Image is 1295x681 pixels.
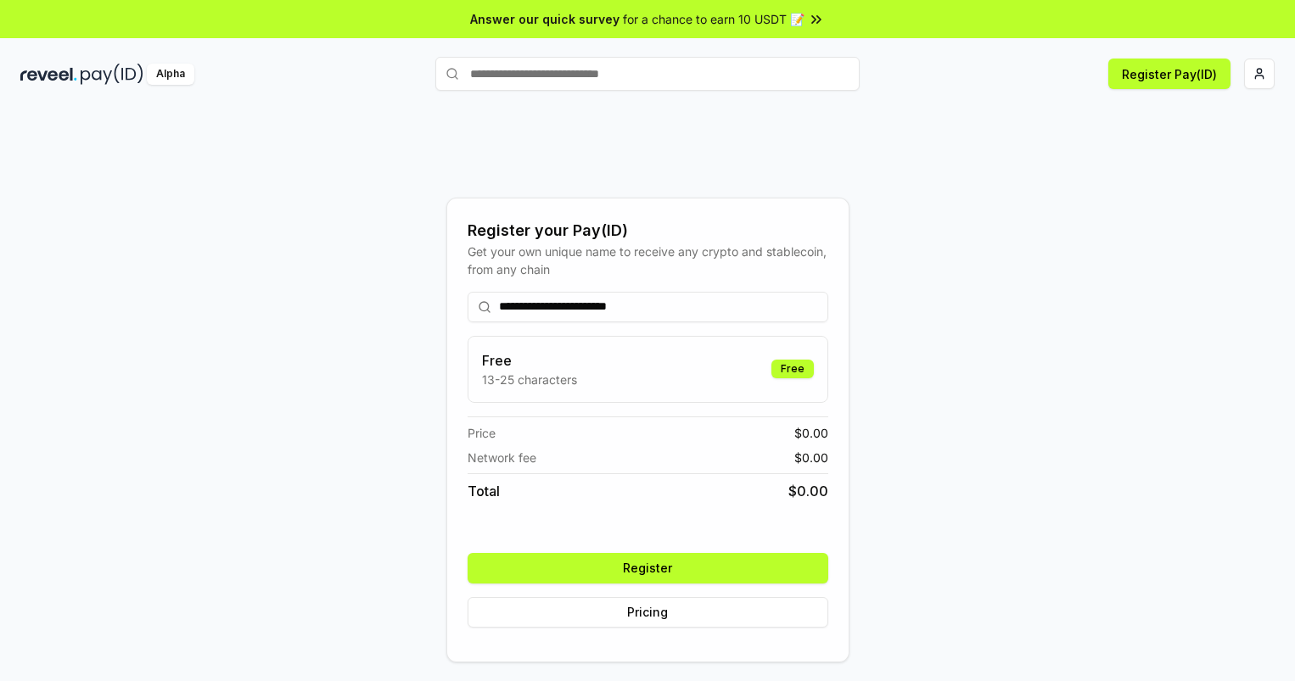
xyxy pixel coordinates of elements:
[468,597,828,628] button: Pricing
[794,449,828,466] span: $ 0.00
[468,243,828,278] div: Get your own unique name to receive any crypto and stablecoin, from any chain
[468,449,536,466] span: Network fee
[482,371,577,388] p: 13-25 characters
[147,64,194,85] div: Alpha
[1108,59,1231,89] button: Register Pay(ID)
[81,64,143,85] img: pay_id
[794,424,828,442] span: $ 0.00
[468,553,828,583] button: Register
[623,10,804,28] span: for a chance to earn 10 USDT 📝
[468,219,828,243] div: Register your Pay(ID)
[468,481,500,501] span: Total
[771,360,814,378] div: Free
[788,481,828,501] span: $ 0.00
[482,350,577,371] h3: Free
[468,424,496,442] span: Price
[470,10,619,28] span: Answer our quick survey
[20,64,77,85] img: reveel_dark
